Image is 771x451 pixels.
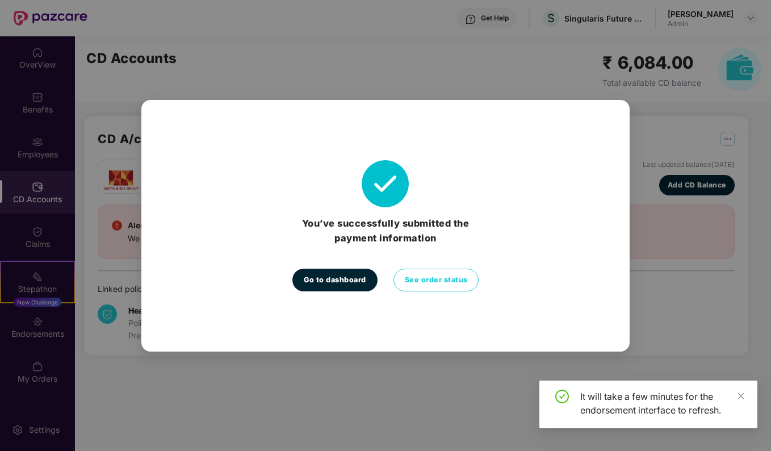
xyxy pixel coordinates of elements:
div: It will take a few minutes for the endorsement interface to refresh. [580,390,744,417]
span: check-circle [555,390,569,403]
button: Go to dashboard [292,268,378,291]
button: See order status [393,268,479,291]
span: close [737,392,745,400]
span: See order status [405,274,468,285]
h3: You’ve successfully submitted the payment information [292,216,479,245]
span: Go to dashboard [304,274,366,285]
img: svg+xml;base64,PHN2ZyB4bWxucz0iaHR0cDovL3d3dy53My5vcmcvMjAwMC9zdmciIHdpZHRoPSI4MyIgaGVpZ2h0PSI4My... [362,160,409,207]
